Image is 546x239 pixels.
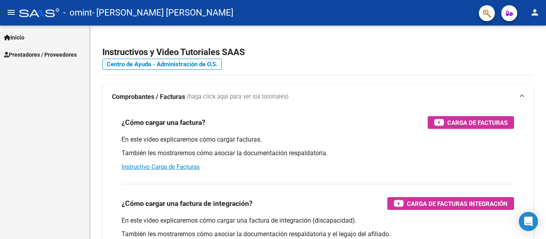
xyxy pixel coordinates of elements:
p: También les mostraremos cómo asociar la documentación respaldatoria. [122,149,514,158]
mat-expansion-panel-header: Comprobantes / Facturas (haga click aquí para ver los tutoriales) [102,84,533,110]
mat-icon: person [530,8,540,17]
button: Carga de Facturas [428,116,514,129]
span: Prestadores / Proveedores [4,50,77,59]
span: Inicio [4,33,24,42]
h3: ¿Cómo cargar una factura? [122,117,205,128]
span: - omint [63,4,92,22]
span: Carga de Facturas [447,118,508,128]
span: (haga click aquí para ver los tutoriales) [187,93,289,101]
button: Carga de Facturas Integración [387,197,514,210]
div: Open Intercom Messenger [519,212,538,231]
h3: ¿Cómo cargar una factura de integración? [122,198,253,209]
p: También les mostraremos cómo asociar la documentación respaldatoria y el legajo del afiliado. [122,230,514,239]
span: - [PERSON_NAME] [PERSON_NAME] [92,4,233,22]
a: Centro de Ayuda - Administración de O.S. [102,59,222,70]
h2: Instructivos y Video Tutoriales SAAS [102,45,533,60]
span: Carga de Facturas Integración [407,199,508,209]
strong: Comprobantes / Facturas [112,93,185,101]
p: En este video explicaremos cómo cargar una factura de integración (discapacidad). [122,216,514,225]
a: Instructivo Carga de Facturas [122,163,200,170]
p: En este video explicaremos cómo cargar facturas. [122,135,514,144]
mat-icon: menu [6,8,16,17]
